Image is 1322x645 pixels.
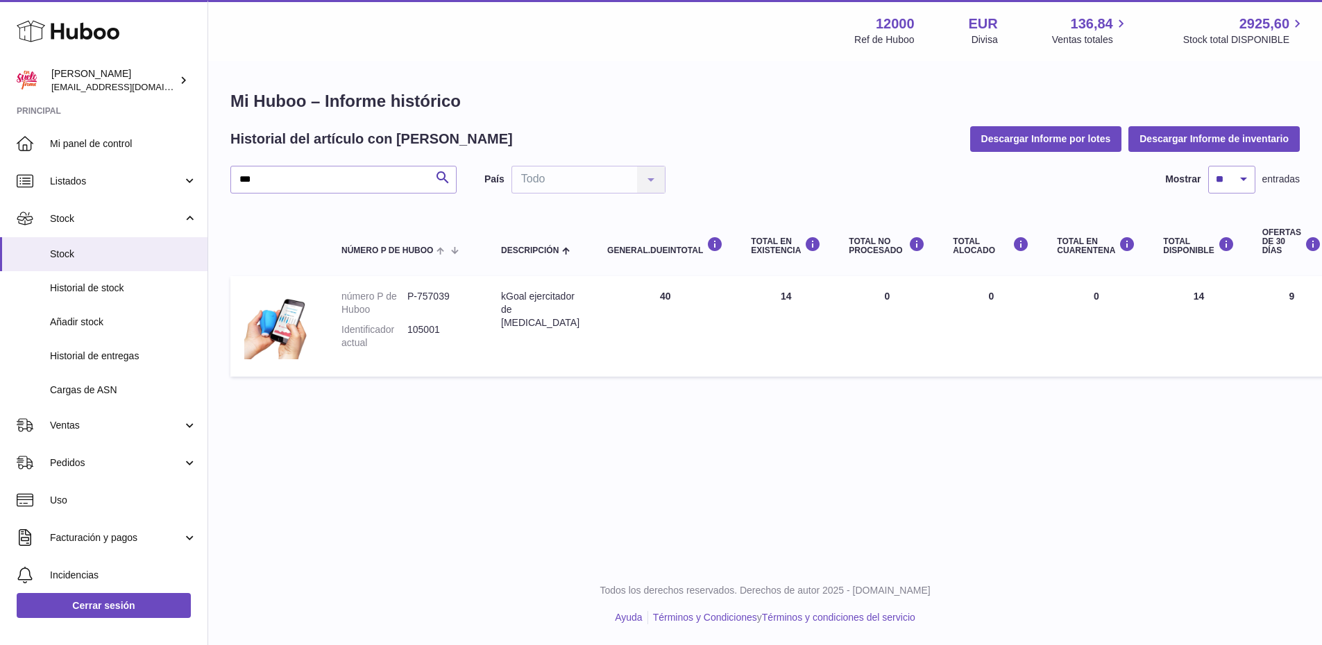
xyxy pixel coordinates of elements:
a: Cerrar sesión [17,593,191,618]
span: Mi panel de control [50,137,197,150]
span: Pedidos [50,456,183,470]
div: Total DISPONIBLE [1163,237,1234,255]
span: Uso [50,494,197,507]
span: número P de Huboo [341,246,433,255]
a: Ayuda [615,612,642,623]
li: y [648,611,915,624]
span: Añadir stock [50,316,197,329]
div: Divisa [972,33,998,46]
button: Descargar Informe de inventario [1128,126,1300,151]
a: 136,84 Ventas totales [1052,15,1129,46]
span: Stock total DISPONIBLE [1183,33,1305,46]
span: Listados [50,175,183,188]
div: Total ALOCADO [953,237,1029,255]
span: Stock [50,248,197,261]
label: Mostrar [1165,173,1201,186]
span: Ventas [50,419,183,432]
div: kGoal ejercitador de [MEDICAL_DATA] [501,290,579,329]
a: Términos y Condiciones [653,612,757,623]
div: [PERSON_NAME] [51,67,176,94]
dt: número P de Huboo [341,290,407,316]
span: [EMAIL_ADDRESS][DOMAIN_NAME] [51,81,204,92]
span: Historial de entregas [50,350,197,363]
strong: EUR [969,15,998,33]
span: 0 [1094,291,1099,302]
h2: Historial del artículo con [PERSON_NAME] [230,130,513,148]
td: 0 [835,276,939,377]
td: 14 [737,276,835,377]
dt: Identificador actual [341,323,407,350]
span: Incidencias [50,569,197,582]
span: 2925,60 [1239,15,1289,33]
td: 0 [939,276,1043,377]
label: País [484,173,505,186]
span: Cargas de ASN [50,384,197,397]
div: general.dueInTotal [607,237,723,255]
a: Términos y condiciones del servicio [762,612,915,623]
img: product image [244,290,314,359]
h1: Mi Huboo – Informe histórico [230,90,1300,112]
span: 136,84 [1071,15,1113,33]
div: OFERTAS DE 30 DÍAS [1262,228,1321,256]
strong: 12000 [876,15,915,33]
button: Descargar Informe por lotes [970,126,1122,151]
dd: 105001 [407,323,473,350]
td: 40 [593,276,737,377]
div: Total en EXISTENCIA [751,237,821,255]
span: Stock [50,212,183,225]
div: Total NO PROCESADO [849,237,925,255]
a: 2925,60 Stock total DISPONIBLE [1183,15,1305,46]
dd: P-757039 [407,290,473,316]
span: Facturación y pagos [50,531,183,544]
span: entradas [1262,173,1300,186]
span: Descripción [501,246,559,255]
span: Historial de stock [50,282,197,295]
span: Ventas totales [1052,33,1129,46]
td: 14 [1149,276,1248,377]
div: Total en CUARENTENA [1057,237,1135,255]
img: mar@ensuelofirme.com [17,70,37,91]
p: Todos los derechos reservados. Derechos de autor 2025 - [DOMAIN_NAME] [219,584,1311,597]
div: Ref de Huboo [854,33,914,46]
